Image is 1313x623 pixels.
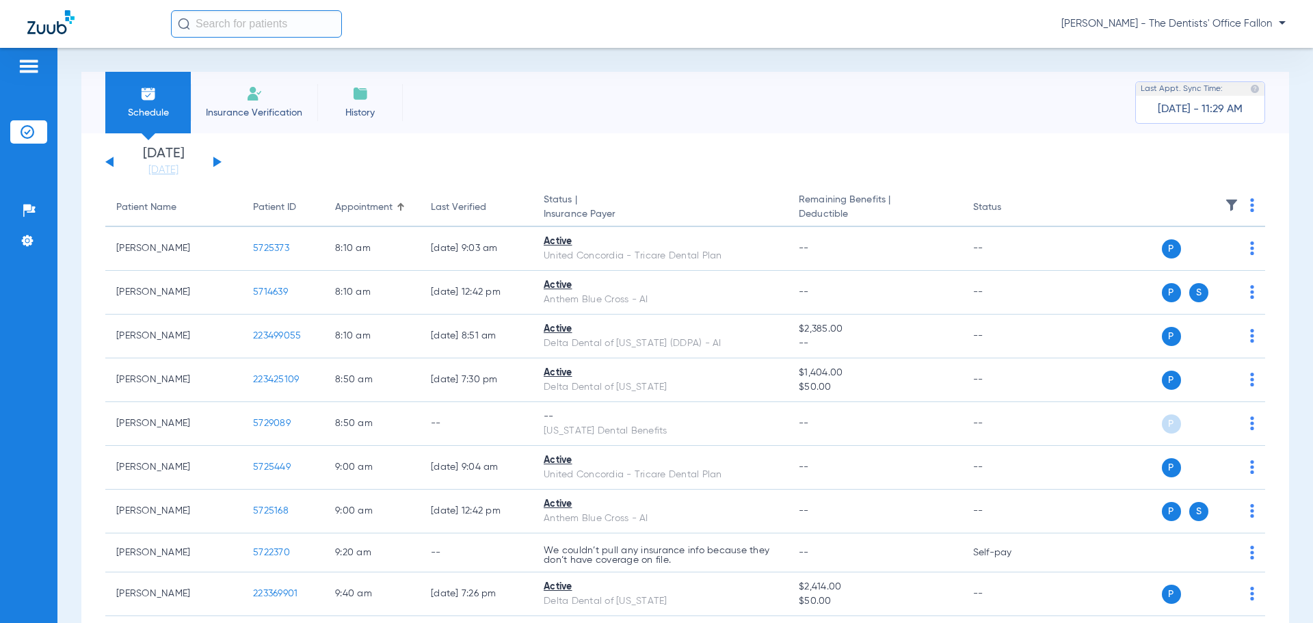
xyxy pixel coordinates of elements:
[324,533,420,572] td: 9:20 AM
[1250,504,1254,518] img: group-dot-blue.svg
[420,271,533,315] td: [DATE] 12:42 PM
[105,402,242,446] td: [PERSON_NAME]
[116,200,231,215] div: Patient Name
[335,200,393,215] div: Appointment
[324,572,420,616] td: 9:40 AM
[1250,546,1254,559] img: group-dot-blue.svg
[544,249,777,263] div: United Concordia - Tricare Dental Plan
[253,462,291,472] span: 5725449
[799,366,951,380] span: $1,404.00
[1162,327,1181,346] span: P
[544,453,777,468] div: Active
[1162,585,1181,604] span: P
[544,278,777,293] div: Active
[324,271,420,315] td: 8:10 AM
[1141,82,1223,96] span: Last Appt. Sync Time:
[335,200,409,215] div: Appointment
[1225,198,1238,212] img: filter.svg
[253,548,290,557] span: 5722370
[544,594,777,609] div: Delta Dental of [US_STATE]
[799,419,809,428] span: --
[105,490,242,533] td: [PERSON_NAME]
[544,546,777,565] p: We couldn’t pull any insurance info because they don’t have coverage on file.
[1250,285,1254,299] img: group-dot-blue.svg
[1250,587,1254,600] img: group-dot-blue.svg
[962,533,1055,572] td: Self-pay
[420,572,533,616] td: [DATE] 7:26 PM
[420,490,533,533] td: [DATE] 12:42 PM
[1189,283,1208,302] span: S
[420,533,533,572] td: --
[962,572,1055,616] td: --
[420,227,533,271] td: [DATE] 9:03 AM
[544,366,777,380] div: Active
[544,207,777,222] span: Insurance Payer
[253,200,296,215] div: Patient ID
[962,402,1055,446] td: --
[544,512,777,526] div: Anthem Blue Cross - AI
[420,358,533,402] td: [DATE] 7:30 PM
[105,533,242,572] td: [PERSON_NAME]
[105,271,242,315] td: [PERSON_NAME]
[27,10,75,34] img: Zuub Logo
[799,548,809,557] span: --
[962,315,1055,358] td: --
[799,594,951,609] span: $50.00
[253,243,289,253] span: 5725373
[1250,84,1260,94] img: last sync help info
[253,200,313,215] div: Patient ID
[1162,239,1181,259] span: P
[352,85,369,102] img: History
[962,490,1055,533] td: --
[105,572,242,616] td: [PERSON_NAME]
[544,410,777,424] div: --
[962,358,1055,402] td: --
[1250,416,1254,430] img: group-dot-blue.svg
[1061,17,1286,31] span: [PERSON_NAME] - The Dentists' Office Fallon
[122,147,204,177] li: [DATE]
[420,315,533,358] td: [DATE] 8:51 AM
[1250,329,1254,343] img: group-dot-blue.svg
[799,462,809,472] span: --
[116,106,181,120] span: Schedule
[122,163,204,177] a: [DATE]
[544,235,777,249] div: Active
[1162,371,1181,390] span: P
[253,287,288,297] span: 5714639
[544,293,777,307] div: Anthem Blue Cross - AI
[431,200,522,215] div: Last Verified
[324,446,420,490] td: 9:00 AM
[201,106,307,120] span: Insurance Verification
[324,490,420,533] td: 9:00 AM
[544,322,777,336] div: Active
[799,380,951,395] span: $50.00
[253,506,289,516] span: 5725168
[105,358,242,402] td: [PERSON_NAME]
[1250,241,1254,255] img: group-dot-blue.svg
[799,580,951,594] span: $2,414.00
[962,446,1055,490] td: --
[788,189,961,227] th: Remaining Benefits |
[799,207,951,222] span: Deductible
[140,85,157,102] img: Schedule
[544,424,777,438] div: [US_STATE] Dental Benefits
[962,227,1055,271] td: --
[1189,502,1208,521] span: S
[1250,373,1254,386] img: group-dot-blue.svg
[799,243,809,253] span: --
[544,336,777,351] div: Delta Dental of [US_STATE] (DDPA) - AI
[544,468,777,482] div: United Concordia - Tricare Dental Plan
[178,18,190,30] img: Search Icon
[105,227,242,271] td: [PERSON_NAME]
[324,402,420,446] td: 8:50 AM
[253,331,301,341] span: 223499055
[544,497,777,512] div: Active
[324,358,420,402] td: 8:50 AM
[1250,460,1254,474] img: group-dot-blue.svg
[544,580,777,594] div: Active
[116,200,176,215] div: Patient Name
[171,10,342,38] input: Search for patients
[1162,502,1181,521] span: P
[18,58,40,75] img: hamburger-icon
[253,375,299,384] span: 223425109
